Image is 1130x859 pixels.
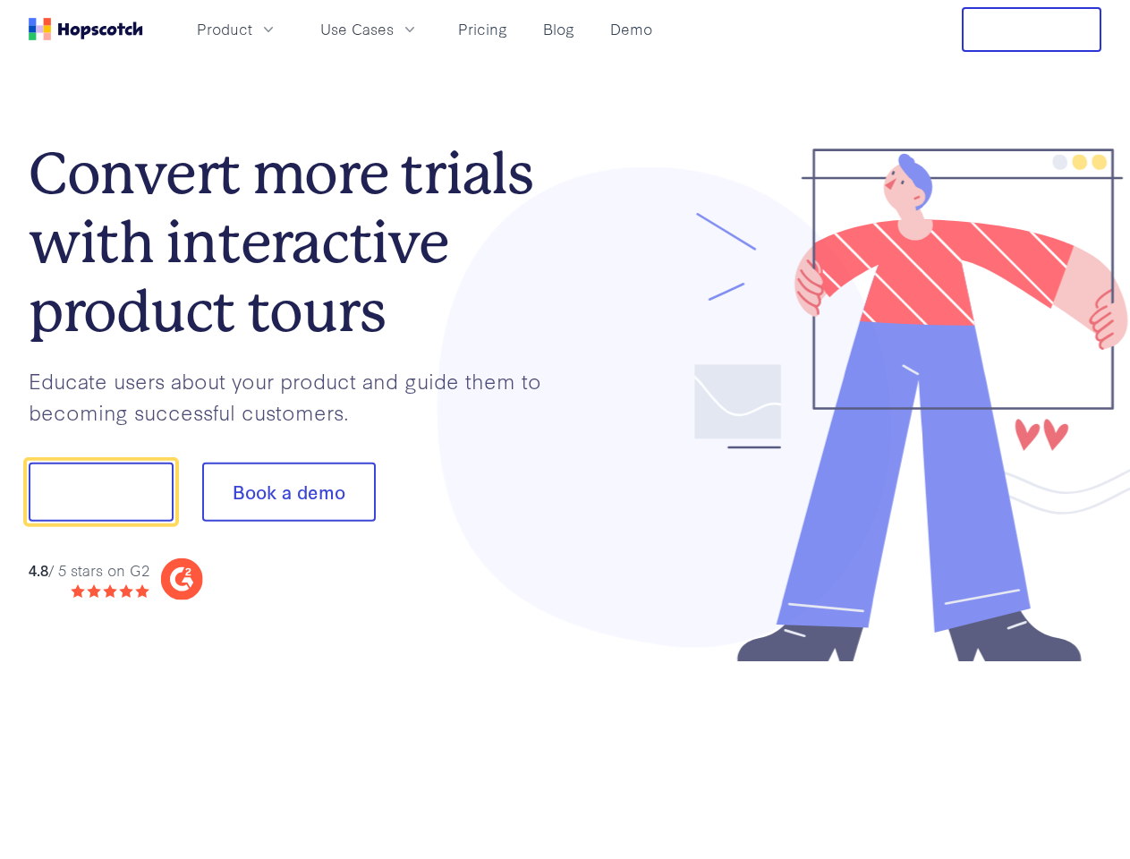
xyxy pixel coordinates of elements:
[197,18,252,40] span: Product
[320,18,394,40] span: Use Cases
[186,14,288,44] button: Product
[29,18,143,40] a: Home
[536,14,582,44] a: Blog
[603,14,659,44] a: Demo
[29,558,48,579] strong: 4.8
[29,558,149,581] div: / 5 stars on G2
[451,14,514,44] a: Pricing
[29,140,565,345] h1: Convert more trials with interactive product tours
[29,365,565,427] p: Educate users about your product and guide them to becoming successful customers.
[962,7,1101,52] button: Free Trial
[202,463,376,522] button: Book a demo
[310,14,429,44] button: Use Cases
[29,463,174,522] button: Show me!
